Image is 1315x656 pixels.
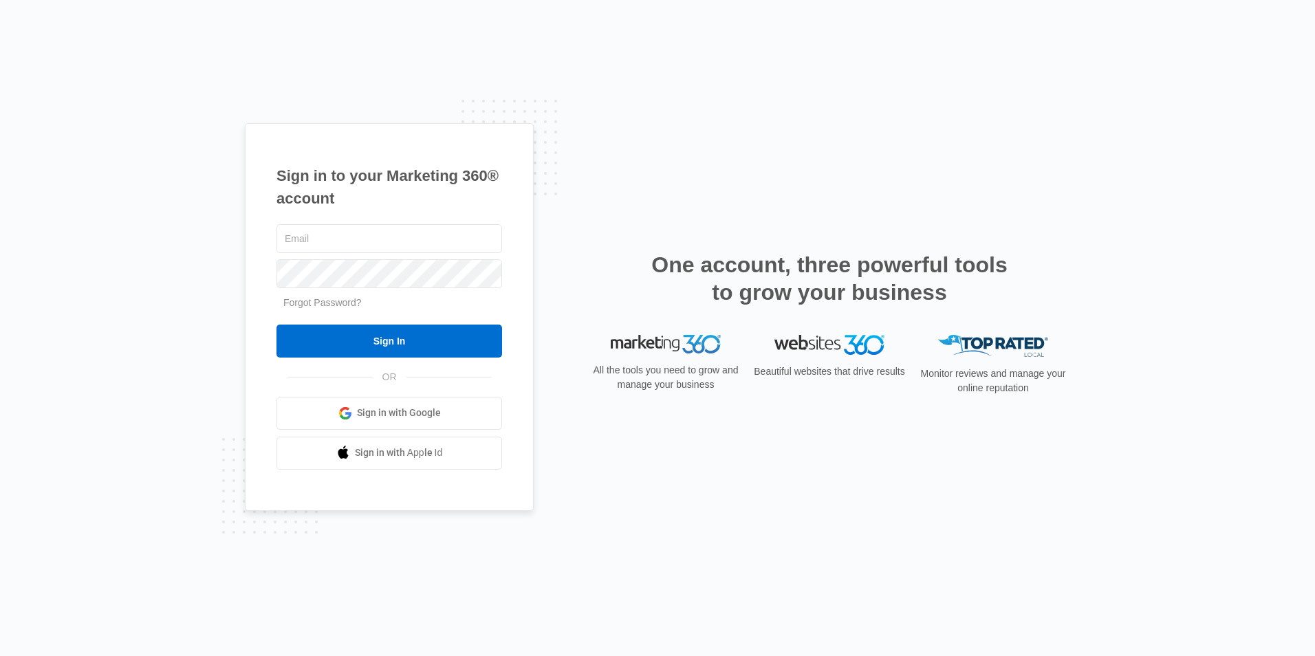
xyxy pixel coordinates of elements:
[276,164,502,210] h1: Sign in to your Marketing 360® account
[276,437,502,470] a: Sign in with Apple Id
[355,446,443,460] span: Sign in with Apple Id
[276,325,502,358] input: Sign In
[373,370,406,384] span: OR
[752,364,906,379] p: Beautiful websites that drive results
[357,406,441,420] span: Sign in with Google
[774,335,884,355] img: Websites 360
[916,367,1070,395] p: Monitor reviews and manage your online reputation
[276,224,502,253] input: Email
[611,335,721,354] img: Marketing 360
[647,251,1012,306] h2: One account, three powerful tools to grow your business
[276,397,502,430] a: Sign in with Google
[283,297,362,308] a: Forgot Password?
[938,335,1048,358] img: Top Rated Local
[589,363,743,392] p: All the tools you need to grow and manage your business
